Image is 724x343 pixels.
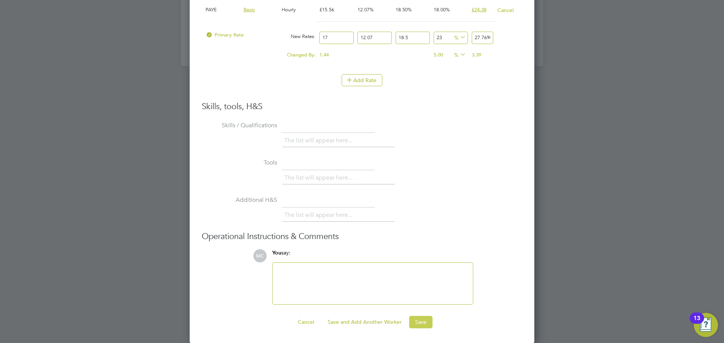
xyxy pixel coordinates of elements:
div: Changed By: [204,48,318,62]
span: Primary Rate [206,32,244,38]
li: The list will appear here... [284,210,356,220]
div: 13 [693,318,700,328]
div: say: [272,249,473,262]
span: 1.44 [319,52,329,58]
span: 3.39 [472,52,481,58]
span: MC [253,249,267,262]
span: You [272,250,281,256]
button: Add Rate [342,74,382,86]
div: New Rates: [280,29,318,44]
span: Basic [244,6,255,13]
span: % [451,50,467,58]
label: Skills / Qualifications [202,122,277,130]
li: The list will appear here... [284,173,356,183]
span: 12.07% [357,6,374,13]
h3: Operational Instructions & Comments [202,231,522,242]
span: 5.00 [434,52,443,58]
span: 18.00% [434,6,450,13]
li: The list will appear here... [284,136,356,146]
button: Open Resource Center, 13 new notifications [694,313,718,337]
span: 18.50% [396,6,412,13]
label: Tools [202,159,277,167]
button: Cancel [292,316,320,328]
button: Cancel [497,6,514,14]
span: £24.38 [472,6,486,13]
label: Additional H&S [202,196,277,204]
h3: Skills, tools, H&S [202,101,522,112]
span: % [451,33,467,41]
button: Save [409,316,433,328]
button: Save and Add Another Worker [322,316,408,328]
